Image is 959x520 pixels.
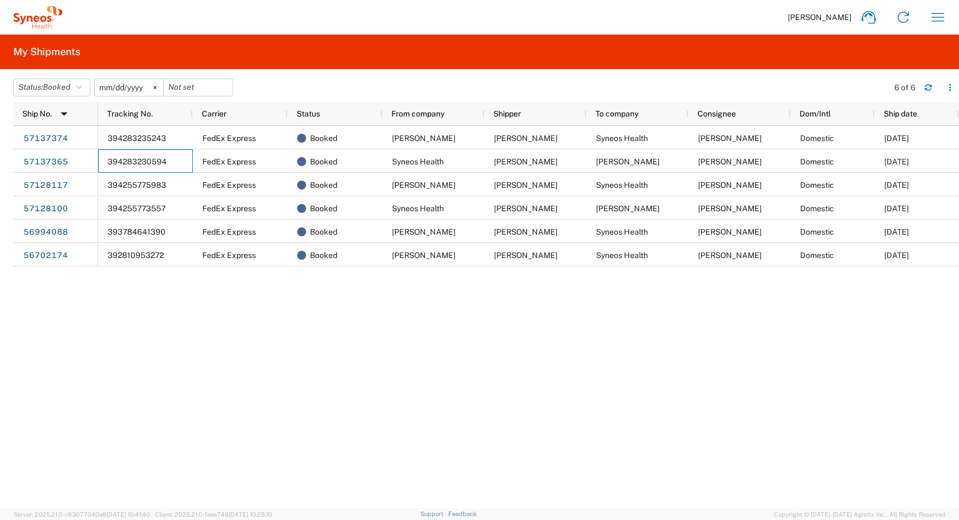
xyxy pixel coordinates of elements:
[698,134,762,143] span: Shaun Villafana
[22,109,52,118] span: Ship No.
[596,157,660,166] span: Sylvain Gagnon
[494,251,558,260] span: Rosalee Salacup
[310,244,337,267] span: Booked
[202,204,256,213] span: FedEx Express
[202,181,256,189] span: FedEx Express
[392,157,444,166] span: Syneos Health
[107,109,153,118] span: Tracking No.
[392,227,456,236] span: Shireen Kahai
[13,79,90,96] button: Status:Booked
[108,227,166,236] span: 393784641390
[884,157,909,166] span: 10/15/2025
[23,176,69,194] a: 57128117
[310,220,337,244] span: Booked
[420,511,448,517] a: Support
[310,197,337,220] span: Booked
[698,227,762,236] span: Shaun Villafana
[698,251,762,260] span: Shaun Villafana
[596,251,648,260] span: Syneos Health
[884,251,909,260] span: 09/04/2025
[884,227,909,236] span: 10/01/2025
[106,511,150,518] span: [DATE] 10:41:40
[391,109,444,118] span: From company
[164,79,233,96] input: Not set
[448,511,477,517] a: Feedback
[202,134,256,143] span: FedEx Express
[800,157,834,166] span: Domestic
[108,134,166,143] span: 394283235243
[155,511,272,518] span: Client: 2025.21.0-faee749
[23,223,69,241] a: 56994088
[392,181,456,189] span: Laura Davis
[800,227,834,236] span: Domestic
[13,45,80,59] h2: My Shipments
[884,181,909,189] span: 10/15/2025
[774,509,946,519] span: Copyright © [DATE]-[DATE] Agistix Inc., All Rights Reserved
[698,181,762,189] span: Shaun Villafana
[494,204,558,213] span: Shaun Villafana
[494,134,558,143] span: Sylvain Gagnon
[596,181,648,189] span: Syneos Health
[884,204,909,213] span: 10/15/2025
[310,150,337,173] span: Booked
[493,109,521,118] span: Shipper
[596,204,660,213] span: Laura Davis
[494,181,558,189] span: Laura Davis
[297,109,320,118] span: Status
[13,511,150,518] span: Server: 2025.21.0-c63077040a8
[23,153,69,171] a: 57137365
[698,204,762,213] span: Laura Davis
[202,227,256,236] span: FedEx Express
[23,246,69,264] a: 56702174
[494,227,558,236] span: Shireen Kahai
[698,157,762,166] span: Sylvain Gagnon
[95,79,163,96] input: Not set
[108,157,167,166] span: 394283230594
[43,82,70,91] span: Booked
[392,134,456,143] span: Sylvain Gagnon
[202,157,256,166] span: FedEx Express
[108,251,164,260] span: 392810953272
[788,12,851,22] span: [PERSON_NAME]
[884,109,917,118] span: Ship date
[698,109,736,118] span: Consignee
[229,511,272,518] span: [DATE] 10:25:10
[23,129,69,147] a: 57137374
[800,251,834,260] span: Domestic
[596,227,648,236] span: Syneos Health
[23,200,69,217] a: 57128100
[108,181,166,189] span: 394255775983
[310,127,337,150] span: Booked
[884,134,909,143] span: 10/15/2025
[310,173,337,197] span: Booked
[55,105,73,123] img: arrow-dropdown.svg
[800,204,834,213] span: Domestic
[800,134,834,143] span: Domestic
[494,157,558,166] span: Shaun Villafana
[800,181,834,189] span: Domestic
[202,109,226,118] span: Carrier
[202,251,256,260] span: FedEx Express
[392,251,456,260] span: Rosalee Salacup
[595,109,638,118] span: To company
[894,82,916,93] div: 6 of 6
[800,109,831,118] span: Dom/Intl
[596,134,648,143] span: Syneos Health
[392,204,444,213] span: Syneos Health
[108,204,166,213] span: 394255773557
